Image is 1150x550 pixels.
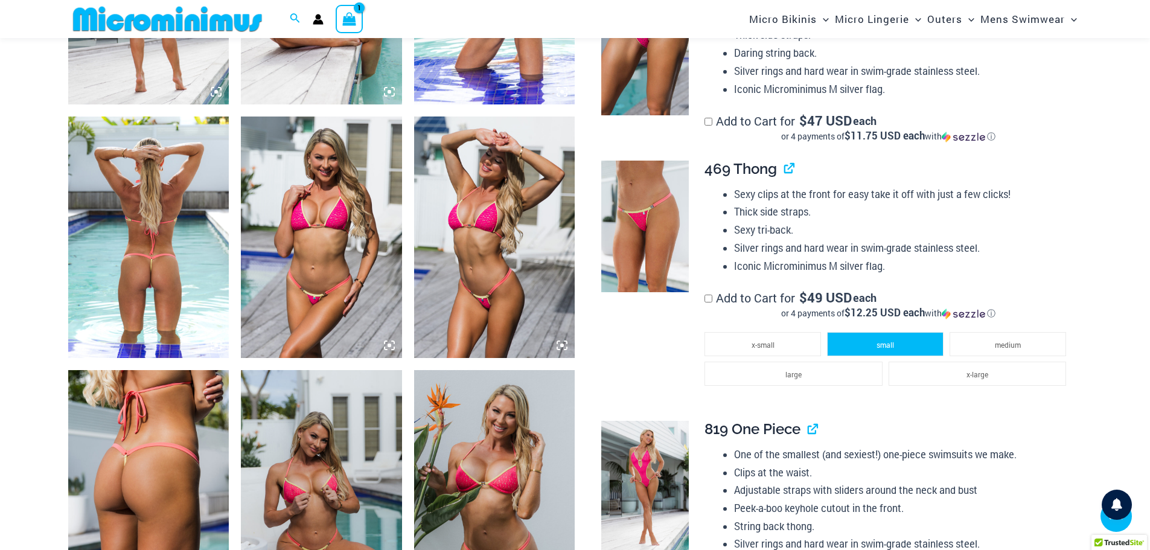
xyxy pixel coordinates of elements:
[980,4,1065,34] span: Mens Swimwear
[853,292,877,304] span: each
[734,257,1072,275] li: Iconic Microminimus M silver flag.
[704,307,1072,319] div: or 4 payments of with
[704,420,800,438] span: 819 One Piece
[799,292,852,304] span: 49 USD
[734,203,1072,221] li: Thick side straps.
[845,305,925,319] span: $12.25 USD each
[977,4,1080,34] a: Mens SwimwearMenu ToggleMenu Toggle
[966,369,988,379] span: x-large
[962,4,974,34] span: Menu Toggle
[241,117,402,358] img: Bubble Mesh Highlight Pink 309 Top 421 Micro
[290,11,301,27] a: Search icon link
[752,340,775,350] span: x-small
[734,44,1072,62] li: Daring string back.
[744,2,1082,36] nav: Site Navigation
[734,62,1072,80] li: Silver rings and hard wear in swim-grade stainless steel.
[749,4,817,34] span: Micro Bikinis
[414,117,575,358] img: Bubble Mesh Highlight Pink 309 Top 421 Micro
[734,80,1072,98] li: Iconic Microminimus M silver flag.
[942,309,985,319] img: Sezzle
[927,4,962,34] span: Outers
[995,340,1021,350] span: medium
[785,369,802,379] span: large
[734,221,1072,239] li: Sexy tri-back.
[68,117,229,358] img: Bubble Mesh Highlight Pink 323 Top 421 Micro
[704,113,1072,143] label: Add to Cart for
[827,332,944,356] li: small
[68,5,267,33] img: MM SHOP LOGO FLAT
[704,290,1072,320] label: Add to Cart for
[950,332,1066,356] li: medium
[817,4,829,34] span: Menu Toggle
[734,446,1072,464] li: One of the smallest (and sexiest!) one-piece swimsuits we make.
[336,5,363,33] a: View Shopping Cart, 1 items
[942,132,985,142] img: Sezzle
[734,464,1072,482] li: Clips at the waist.
[845,129,925,142] span: $11.75 USD each
[704,362,882,386] li: large
[799,115,852,127] span: 47 USD
[746,4,832,34] a: Micro BikinisMenu ToggleMenu Toggle
[734,517,1072,536] li: String back thong.
[704,295,712,302] input: Add to Cart for$49 USD eachor 4 payments of$12.25 USD eachwithSezzle Click to learn more about Se...
[734,481,1072,499] li: Adjustable straps with sliders around the neck and bust
[799,289,807,306] span: $
[909,4,921,34] span: Menu Toggle
[832,4,924,34] a: Micro LingerieMenu ToggleMenu Toggle
[889,362,1066,386] li: x-large
[313,14,324,25] a: Account icon link
[734,185,1072,203] li: Sexy clips at the front for easy take it off with just a few clicks!
[601,161,689,292] img: Bubble Mesh Highlight Pink 469 Thong
[704,307,1072,319] div: or 4 payments of$12.25 USD eachwithSezzle Click to learn more about Sezzle
[835,4,909,34] span: Micro Lingerie
[877,340,894,350] span: small
[704,160,777,177] span: 469 Thong
[853,115,877,127] span: each
[734,239,1072,257] li: Silver rings and hard wear in swim-grade stainless steel.
[704,332,821,356] li: x-small
[704,118,712,126] input: Add to Cart for$47 USD eachor 4 payments of$11.75 USD eachwithSezzle Click to learn more about Se...
[704,130,1072,142] div: or 4 payments of with
[704,130,1072,142] div: or 4 payments of$11.75 USD eachwithSezzle Click to learn more about Sezzle
[734,499,1072,517] li: Peek-a-boo keyhole cutout in the front.
[799,112,807,129] span: $
[924,4,977,34] a: OutersMenu ToggleMenu Toggle
[1065,4,1077,34] span: Menu Toggle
